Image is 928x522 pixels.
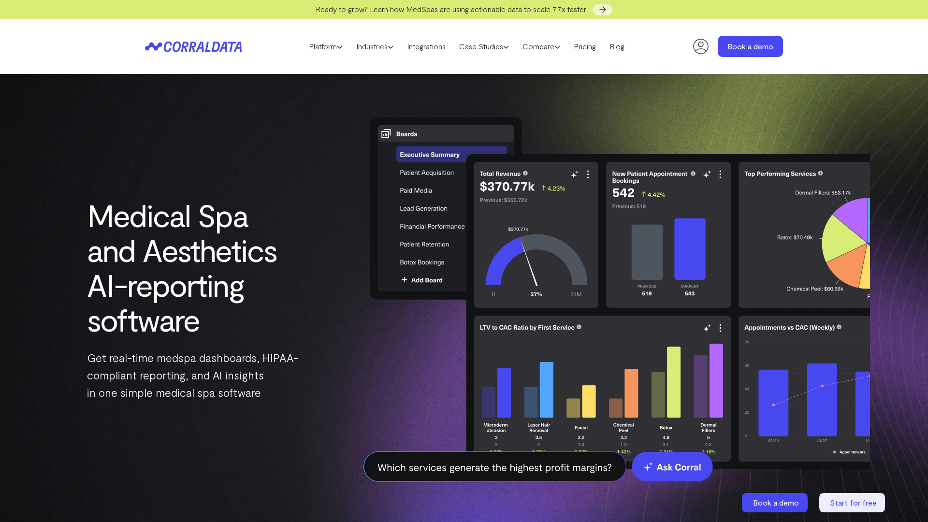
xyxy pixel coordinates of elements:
a: Pricing [567,39,603,54]
a: Start for free [819,493,887,512]
a: Book a demo [718,36,783,57]
p: Get real-time medspa dashboards, HIPAA-compliant reporting, and AI insights in one simple medical... [87,349,299,401]
a: Platform [302,39,349,54]
a: Integrations [400,39,452,54]
span: Book a demo [753,498,799,507]
h1: Medical Spa and Aesthetics AI-reporting software [87,198,299,337]
a: Industries [349,39,400,54]
span: Start for free [830,498,877,507]
a: Compare [516,39,567,54]
a: Case Studies [452,39,516,54]
span: Ready to grow? Learn how MedSpas are using actionable data to scale 7.7x faster [316,4,586,14]
a: Book a demo [742,493,810,512]
a: Blog [603,39,631,54]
